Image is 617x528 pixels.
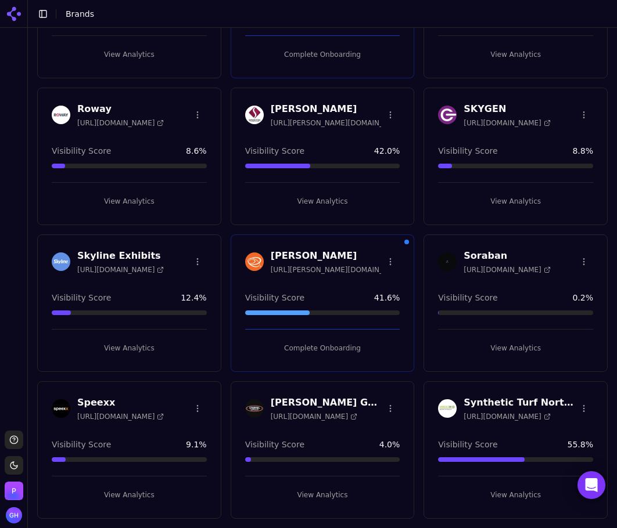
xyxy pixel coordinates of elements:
[245,192,400,211] button: View Analytics
[464,412,550,421] span: [URL][DOMAIN_NAME]
[271,249,382,263] h3: [PERSON_NAME]
[66,8,584,20] nav: breadcrumb
[77,396,164,410] h3: Speexx
[52,145,111,157] span: Visibility Score
[577,471,605,499] div: Open Intercom Messenger
[271,102,382,116] h3: [PERSON_NAME]
[438,192,593,211] button: View Analytics
[245,106,264,124] img: Simonton
[6,507,22,523] img: Grace Hallen
[438,252,457,271] img: Soraban
[438,339,593,357] button: View Analytics
[52,486,207,504] button: View Analytics
[464,118,550,128] span: [URL][DOMAIN_NAME]
[52,399,70,418] img: Speexx
[438,399,457,418] img: Synthetic Turf Northwest
[271,118,382,128] span: [URL][PERSON_NAME][DOMAIN_NAME]
[438,439,497,450] span: Visibility Score
[5,482,23,500] img: Perrill
[438,292,497,303] span: Visibility Score
[271,396,382,410] h3: [PERSON_NAME] Group
[271,412,357,421] span: [URL][DOMAIN_NAME]
[181,292,206,303] span: 12.4 %
[438,106,457,124] img: SKYGEN
[52,252,70,271] img: Skyline Exhibits
[572,292,593,303] span: 0.2 %
[438,145,497,157] span: Visibility Score
[245,439,304,450] span: Visibility Score
[438,45,593,64] button: View Analytics
[379,439,400,450] span: 4.0 %
[245,399,264,418] img: Steffes Group
[568,439,593,450] span: 55.8 %
[77,265,164,274] span: [URL][DOMAIN_NAME]
[52,45,207,64] button: View Analytics
[464,265,550,274] span: [URL][DOMAIN_NAME]
[572,145,593,157] span: 8.8 %
[245,339,400,357] button: Complete Onboarding
[77,412,164,421] span: [URL][DOMAIN_NAME]
[374,292,400,303] span: 41.6 %
[77,118,164,128] span: [URL][DOMAIN_NAME]
[464,102,550,116] h3: SKYGEN
[186,145,207,157] span: 8.6 %
[245,45,400,64] button: Complete Onboarding
[245,252,264,271] img: Smalley
[5,482,23,500] button: Open organization switcher
[186,439,207,450] span: 9.1 %
[77,102,164,116] h3: Roway
[52,106,70,124] img: Roway
[6,507,22,523] button: Open user button
[245,145,304,157] span: Visibility Score
[245,292,304,303] span: Visibility Score
[245,486,400,504] button: View Analytics
[438,486,593,504] button: View Analytics
[464,396,575,410] h3: Synthetic Turf Northwest
[271,265,382,274] span: [URL][PERSON_NAME][DOMAIN_NAME]
[52,339,207,357] button: View Analytics
[374,145,400,157] span: 42.0 %
[464,249,550,263] h3: Soraban
[77,249,164,263] h3: Skyline Exhibits
[52,439,111,450] span: Visibility Score
[66,9,94,19] span: Brands
[52,292,111,303] span: Visibility Score
[52,192,207,211] button: View Analytics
